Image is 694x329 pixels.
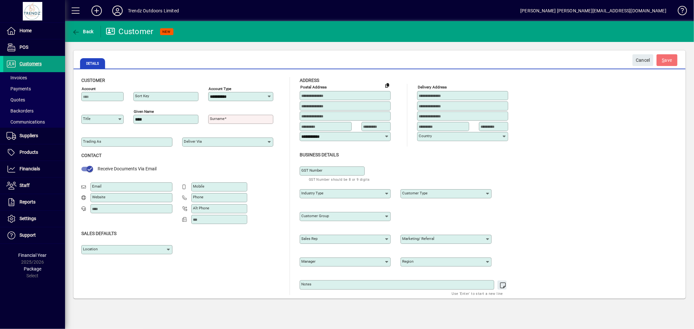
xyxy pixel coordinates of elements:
[24,266,41,271] span: Package
[134,109,154,114] mat-label: Given name
[106,26,154,37] div: Customer
[301,282,311,286] mat-label: Notes
[301,168,322,173] mat-label: GST Number
[3,178,65,194] a: Staff
[81,78,105,83] span: Customer
[636,55,650,66] span: Cancel
[193,184,204,189] mat-label: Mobile
[452,290,503,297] mat-hint: Use 'Enter' to start a new line
[520,6,666,16] div: [PERSON_NAME] [PERSON_NAME][EMAIL_ADDRESS][DOMAIN_NAME]
[163,30,171,34] span: NEW
[83,139,101,144] mat-label: Trading as
[301,236,318,241] mat-label: Sales rep
[309,176,370,183] mat-hint: GST Number should be 8 or 9 digits
[184,139,202,144] mat-label: Deliver via
[83,116,90,121] mat-label: Title
[83,247,98,251] mat-label: Location
[3,211,65,227] a: Settings
[20,45,28,50] span: POS
[7,108,34,113] span: Backorders
[7,75,27,80] span: Invoices
[673,1,686,22] a: Knowledge Base
[3,116,65,127] a: Communications
[3,83,65,94] a: Payments
[210,116,225,121] mat-label: Surname
[107,5,128,17] button: Profile
[70,26,95,37] button: Back
[402,259,414,264] mat-label: Region
[300,78,319,83] span: Address
[193,195,203,199] mat-label: Phone
[3,94,65,105] a: Quotes
[301,191,323,195] mat-label: Industry type
[3,144,65,161] a: Products
[662,55,672,66] span: ave
[20,133,38,138] span: Suppliers
[7,119,45,125] span: Communications
[300,152,339,157] span: Business details
[135,94,149,98] mat-label: Sort key
[3,161,65,177] a: Financials
[301,214,329,218] mat-label: Customer group
[382,80,392,90] button: Copy to Delivery address
[80,58,105,69] span: Details
[3,72,65,83] a: Invoices
[301,259,316,264] mat-label: Manager
[3,194,65,210] a: Reports
[92,184,102,189] mat-label: Email
[82,86,96,91] mat-label: Account
[128,6,179,16] div: Trendz Outdoors Limited
[81,231,116,236] span: Sales defaults
[86,5,107,17] button: Add
[72,29,94,34] span: Back
[20,216,36,221] span: Settings
[20,150,38,155] span: Products
[3,39,65,56] a: POS
[20,199,35,204] span: Reports
[419,134,432,138] mat-label: Country
[657,54,677,66] button: Save
[65,26,101,37] app-page-header-button: Back
[3,128,65,144] a: Suppliers
[7,97,25,102] span: Quotes
[7,86,31,91] span: Payments
[81,153,102,158] span: Contact
[19,253,47,258] span: Financial Year
[193,206,209,210] mat-label: Alt Phone
[662,58,665,63] span: S
[20,166,40,171] span: Financials
[209,86,231,91] mat-label: Account Type
[3,105,65,116] a: Backorders
[20,183,30,188] span: Staff
[20,61,42,66] span: Customers
[633,54,653,66] button: Cancel
[402,191,428,195] mat-label: Customer type
[92,195,105,199] mat-label: Website
[20,232,36,238] span: Support
[98,166,156,171] span: Receive Documents Via Email
[20,28,32,33] span: Home
[3,23,65,39] a: Home
[402,236,434,241] mat-label: Marketing/ Referral
[3,227,65,243] a: Support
